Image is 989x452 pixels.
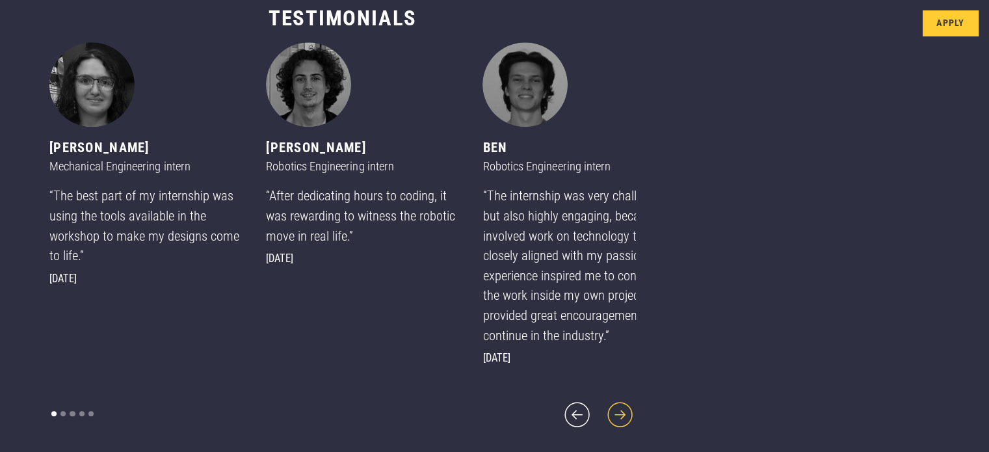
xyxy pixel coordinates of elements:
div: “The best part of my internship was using the tools available in the workshop to make my designs ... [49,186,245,266]
div: Show slide 3 of 5 [70,411,75,416]
div: 1 of 5 [49,42,245,287]
div: Ben [482,138,678,158]
h3: Testimonials [49,5,636,32]
a: Apply [923,10,979,36]
div: Show slide 1 of 5 [51,411,57,416]
div: Mechanical Engineering intern [49,157,245,176]
div: Show slide 5 of 5 [88,411,94,416]
div: 3 of 5 [482,42,678,367]
div: “After dedicating hours to coding, it was rewarding to witness the robotic move in real life.” [266,186,462,246]
img: Jack - Robotics Engineering intern [266,42,351,127]
div: [DATE] [49,271,245,287]
div: [DATE] [266,251,462,267]
div: [DATE] [482,351,678,367]
div: next slide [604,399,636,431]
div: “The internship was very challenging, but also highly engaging, because it involved work on techn... [482,186,678,345]
div: previous slide [561,399,593,431]
div: Show slide 2 of 5 [60,411,66,416]
div: [PERSON_NAME] [266,138,462,158]
div: Show slide 4 of 5 [79,411,85,416]
img: Ben - Robotics Engineering intern [482,42,568,127]
div: 2 of 5 [266,42,462,267]
div: carousel [49,42,636,431]
div: Robotics Engineering intern [482,157,678,176]
div: [PERSON_NAME] [49,138,245,158]
img: Tina - Mechanical Engineering intern [49,42,135,127]
div: Robotics Engineering intern [266,157,462,176]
